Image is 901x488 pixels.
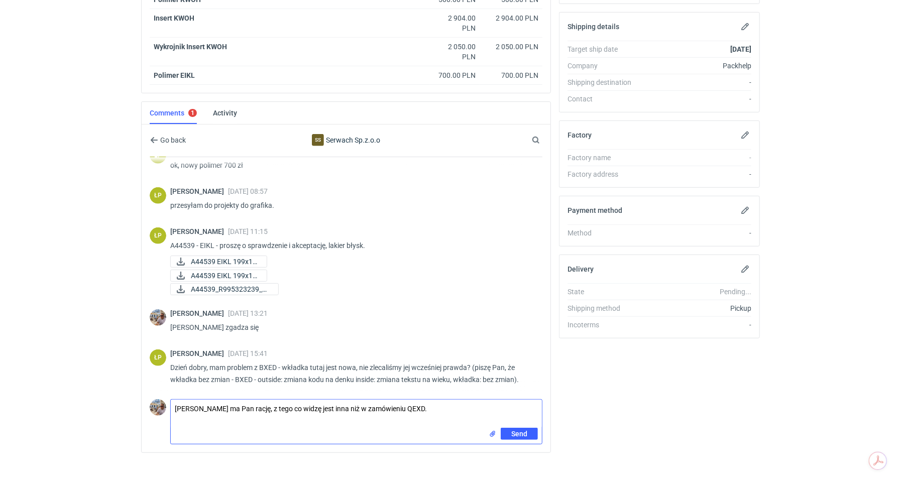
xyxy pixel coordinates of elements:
span: [DATE] 15:41 [228,349,268,357]
span: A44539 EIKL 199x12... [191,270,259,281]
p: przesyłam do projekty do grafika. [170,199,534,211]
p: Dzień dobry, mam problem z BXED - wkładka tutaj jest nowa, nie zlecaliśmy jej wcześniej prawda? (... [170,361,534,386]
div: 700.00 PLN [433,70,476,80]
figcaption: SS [312,134,324,146]
strong: Wykrojnik Insert KWOH [154,43,227,51]
div: Serwach Sp.z.o.o [264,134,428,146]
span: [DATE] 13:21 [228,309,268,317]
div: State [568,287,641,297]
button: Send [501,428,538,440]
span: A44539 EIKL 199x12... [191,256,259,267]
div: Łukasz Postawa [150,227,166,244]
img: Michał Palasek [150,309,166,326]
button: Edit delivery details [739,263,751,275]
div: - [641,169,751,179]
figcaption: ŁP [150,227,166,244]
div: Factory address [568,169,641,179]
em: Pending... [720,288,751,296]
div: A44539 EIKL 199x124x61xE str wew.pdf [170,256,267,268]
div: Pickup [641,303,751,313]
p: A44539 - EIKL - proszę o sprawdzenie i akceptację, lakier błysk. [170,239,534,252]
div: - [641,153,751,163]
div: 2 050.00 PLN [433,42,476,62]
span: Go back [158,137,186,144]
div: Serwach Sp.z.o.o [312,134,324,146]
div: 1 [191,109,194,116]
p: ok, nowy polimer 700 zł [170,159,534,171]
textarea: [PERSON_NAME] ma Pan rację, z tego co widzę jest inna niż w zamówieniu QEXD. [171,400,542,428]
a: Activity [213,102,237,124]
a: A44539_R995323239_EI... [170,283,279,295]
h2: Shipping details [568,23,619,31]
div: Łukasz Postawa [150,187,166,204]
span: [DATE] 08:57 [228,187,268,195]
a: A44539 EIKL 199x12... [170,270,267,282]
div: - [641,320,751,330]
h2: Factory [568,131,592,139]
div: Target ship date [568,44,641,54]
img: Michał Palasek [150,399,166,416]
h2: Delivery [568,265,594,273]
div: 2 904.00 PLN [433,13,476,33]
p: [PERSON_NAME] zgadza się [170,321,534,333]
input: Search [530,134,562,146]
div: Contact [568,94,641,104]
div: Incoterms [568,320,641,330]
div: 2 050.00 PLN [484,42,538,52]
span: A44539_R995323239_EI... [191,284,270,295]
div: A44539_R995323239_EIKL_2025-10-03.pdf [170,283,271,295]
div: Packhelp [641,61,751,71]
strong: Insert KWOH [154,14,194,22]
span: [DATE] 11:15 [228,227,268,235]
div: - [641,228,751,238]
div: 700.00 PLN [484,70,538,80]
div: - [641,94,751,104]
div: Łukasz Postawa [150,349,166,366]
button: Go back [150,134,186,146]
span: [PERSON_NAME] [170,349,228,357]
a: A44539 EIKL 199x12... [170,256,267,268]
a: Comments1 [150,102,197,124]
button: Edit shipping details [739,21,751,33]
button: Edit factory details [739,129,751,141]
span: [PERSON_NAME] [170,187,228,195]
div: A44539 EIKL 199x124x61xE str zew.pdf [170,270,267,282]
strong: Polimer EIKL [154,71,195,79]
strong: [DATE] [730,45,751,53]
div: - [641,77,751,87]
span: [PERSON_NAME] [170,309,228,317]
button: Edit payment method [739,204,751,216]
figcaption: ŁP [150,349,166,366]
figcaption: ŁP [150,187,166,204]
div: 2 904.00 PLN [484,13,538,23]
div: Shipping destination [568,77,641,87]
span: [PERSON_NAME] [170,227,228,235]
h2: Payment method [568,206,622,214]
div: Factory name [568,153,641,163]
span: Send [511,430,527,437]
div: Company [568,61,641,71]
div: Shipping method [568,303,641,313]
div: Method [568,228,641,238]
